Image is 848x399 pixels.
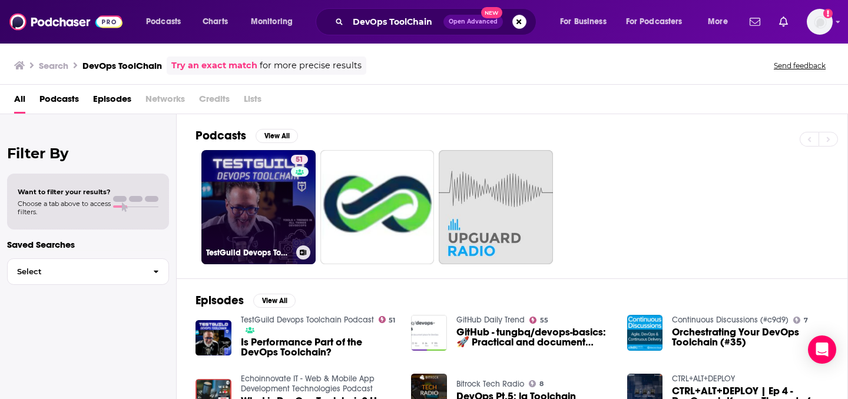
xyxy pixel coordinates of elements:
[296,154,303,166] span: 51
[411,315,447,351] img: GitHub - tungbq/devops-basics: 🚀 Practical and document place for DevOps toolchain
[7,239,169,250] p: Saved Searches
[256,129,298,143] button: View All
[552,12,621,31] button: open menu
[196,293,244,308] h2: Episodes
[529,380,544,387] a: 8
[793,317,808,324] a: 7
[348,12,443,31] input: Search podcasts, credits, & more...
[389,318,395,323] span: 51
[7,258,169,285] button: Select
[9,11,122,33] img: Podchaser - Follow, Share and Rate Podcasts
[770,61,829,71] button: Send feedback
[82,60,162,71] h3: DevOps ToolChain
[626,14,683,30] span: For Podcasters
[93,89,131,114] a: Episodes
[241,315,374,325] a: TestGuild Devops Toolchain Podcast
[481,7,502,18] span: New
[241,374,375,394] a: Echoinnovate IT - Web & Mobile App Development Technologies Podcast
[807,9,833,35] img: User Profile
[560,14,607,30] span: For Business
[774,12,793,32] a: Show notifications dropdown
[700,12,743,31] button: open menu
[260,59,362,72] span: for more precise results
[39,89,79,114] a: Podcasts
[708,14,728,30] span: More
[196,320,231,356] img: Is Performance Part of the DevOps Toolchain?
[196,293,296,308] a: EpisodesView All
[808,335,836,364] div: Open Intercom Messenger
[251,14,293,30] span: Monitoring
[203,14,228,30] span: Charts
[529,317,548,324] a: 55
[7,145,169,162] h2: Filter By
[196,128,246,143] h2: Podcasts
[672,327,829,347] a: Orchestrating Your DevOps Toolchain (#35)
[14,89,25,114] a: All
[253,294,296,308] button: View All
[244,89,261,114] span: Lists
[8,268,144,275] span: Select
[195,12,235,31] a: Charts
[618,12,700,31] button: open menu
[206,248,291,258] h3: TestGuild Devops Toolchain Podcast
[804,318,808,323] span: 7
[201,150,316,264] a: 51TestGuild Devops Toolchain Podcast
[540,318,548,323] span: 55
[443,15,503,29] button: Open AdvancedNew
[672,315,789,325] a: Continuous Discussions (#c9d9)
[456,327,613,347] a: GitHub - tungbq/devops-basics: 🚀 Practical and document place for DevOps toolchain
[241,337,397,357] a: Is Performance Part of the DevOps Toolchain?
[745,12,765,32] a: Show notifications dropdown
[327,8,548,35] div: Search podcasts, credits, & more...
[199,89,230,114] span: Credits
[449,19,498,25] span: Open Advanced
[539,381,544,387] span: 8
[243,12,308,31] button: open menu
[146,14,181,30] span: Podcasts
[456,315,525,325] a: GitHub Daily Trend
[291,155,308,164] a: 51
[171,59,257,72] a: Try an exact match
[807,9,833,35] span: Logged in as Marketing09
[196,128,298,143] a: PodcastsView All
[18,188,111,196] span: Want to filter your results?
[138,12,196,31] button: open menu
[456,379,524,389] a: Bitrock Tech Radio
[18,199,111,216] span: Choose a tab above to access filters.
[145,89,185,114] span: Networks
[379,316,396,323] a: 51
[39,60,68,71] h3: Search
[627,315,663,351] img: Orchestrating Your DevOps Toolchain (#35)
[807,9,833,35] button: Show profile menu
[823,9,833,18] svg: Add a profile image
[672,374,735,384] a: CTRL+ALT+DEPLOY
